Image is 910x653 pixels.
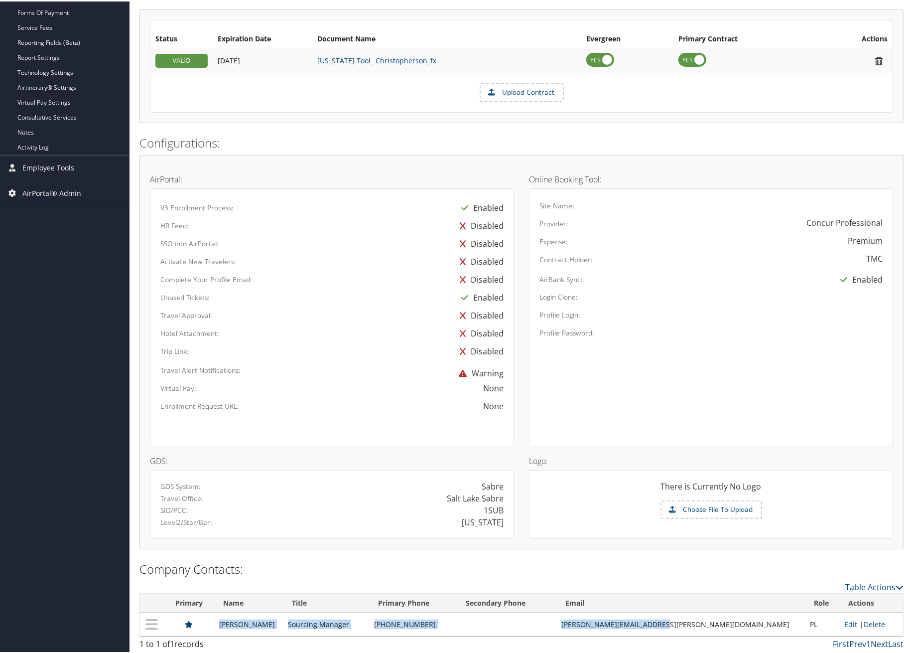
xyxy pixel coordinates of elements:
label: Complete Your Profile Email: [160,273,252,283]
div: 1SUB [484,503,504,515]
h2: Company Contacts: [139,559,904,576]
div: None [483,381,504,393]
label: Activate New Travelers: [160,255,236,265]
th: Primary Contract [673,29,818,47]
h2: Configurations: [139,133,904,150]
label: HR Feed: [160,219,189,229]
label: AirBank Sync: [539,273,583,283]
label: SID/PCC: [160,504,188,514]
span: Employee Tools [22,154,74,179]
th: Evergreen [581,29,673,47]
a: Prev [849,637,866,648]
span: AirPortal® Admin [22,179,81,204]
h4: Online Booking Tool: [529,174,893,182]
label: Hotel Attachment: [160,327,219,337]
th: Primary [163,592,214,612]
th: Email [556,592,805,612]
th: Document Name [312,29,581,47]
h4: Logo: [529,456,893,464]
a: [US_STATE] Tool_ Christopherson_fx [317,54,436,64]
div: Salt Lake Sabre [447,491,504,503]
label: Login Clone: [539,291,578,301]
div: Disabled [455,215,504,233]
div: Concur Professional [806,215,883,227]
th: Name [214,592,283,612]
a: Last [888,637,904,648]
div: Disabled [455,233,504,251]
th: Expiration Date [213,29,312,47]
label: Travel Office: [160,492,203,502]
span: Warning [454,366,504,377]
h4: GDS: [150,456,514,464]
label: Provider: [539,217,568,227]
label: Upload Contract [481,83,563,100]
td: [PERSON_NAME][EMAIL_ADDRESS][PERSON_NAME][DOMAIN_NAME] [556,612,805,635]
th: Title [283,592,369,612]
div: Enabled [456,287,504,305]
label: Unused Tickets: [160,291,210,301]
label: GDS System: [160,480,201,490]
label: Enrollment Request URL: [160,400,239,410]
div: None [310,399,504,411]
div: Disabled [455,251,504,269]
div: VALID [155,52,208,66]
label: Virtual Pay: [160,382,196,392]
div: Disabled [455,323,504,341]
td: Sourcing Manager [283,612,369,635]
span: [DATE] [218,54,240,64]
div: Premium [848,233,883,245]
label: Travel Alert Notifications: [160,364,241,374]
a: Delete [864,618,886,628]
span: 1 [170,637,174,648]
label: Level2/Star/Bar: [160,516,212,526]
label: Profile Password: [539,326,594,336]
div: [US_STATE] [462,515,504,527]
th: Role [805,592,840,612]
th: Actions [818,29,893,47]
div: TMC [866,251,883,263]
label: Site Name: [539,199,574,209]
a: Next [871,637,888,648]
a: Edit [845,618,858,628]
div: Disabled [455,341,504,359]
th: Secondary Phone [457,592,557,612]
div: Sabre [482,479,504,491]
td: | [840,612,903,635]
th: Primary Phone [370,592,457,612]
th: Actions [840,592,903,612]
div: There is Currently No Logo [539,479,883,499]
label: Travel Approval: [160,309,212,319]
a: First [833,637,849,648]
div: Disabled [455,269,504,287]
label: Expense: [539,235,568,245]
label: Choose File To Upload [661,500,761,517]
th: Status [150,29,213,47]
i: Remove Contract [870,54,888,65]
td: [PHONE_NUMBER] [370,612,457,635]
div: Disabled [455,305,504,323]
label: SSO into AirPortal: [160,237,219,247]
label: Profile Login: [539,309,580,319]
div: Add/Edit Date [218,55,307,64]
label: Contract Holder: [539,253,593,263]
a: 1 [866,637,871,648]
div: Enabled [456,197,504,215]
label: V3 Enrollment Process: [160,201,234,211]
label: Trip Link: [160,345,189,355]
h4: AirPortal: [150,174,514,182]
td: [PERSON_NAME] [214,612,283,635]
a: Table Actions [845,580,904,591]
td: PL [805,612,840,635]
div: Enabled [835,269,883,287]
